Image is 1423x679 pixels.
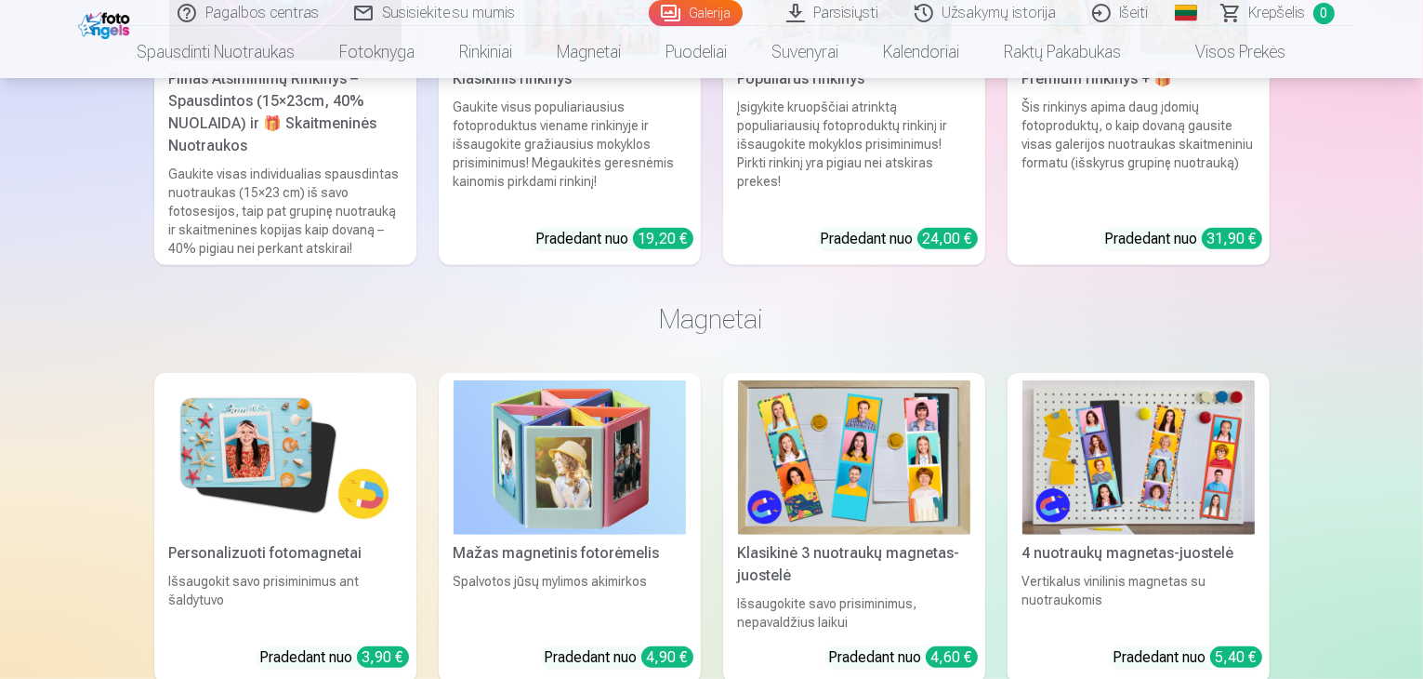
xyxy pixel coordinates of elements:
[446,98,693,213] div: Gaukite visus populiariausius fotoproduktus viename rinkinyje ir išsaugokite gražiausius mokyklos...
[260,646,409,669] div: Pradedant nuo
[1202,228,1262,249] div: 31,90 €
[535,26,644,78] a: Magnetai
[1313,3,1335,24] span: 0
[982,26,1144,78] a: Raktų pakabukas
[1015,572,1262,632] div: Vertikalus vinilinis magnetas su nuotraukomis
[750,26,862,78] a: Suvenyrai
[1015,68,1262,90] div: Premium rinkinys + 🎁
[536,228,693,250] div: Pradedant nuo
[829,646,978,669] div: Pradedant nuo
[446,542,693,565] div: Mažas magnetinis fotorėmelis
[1249,2,1306,24] span: Krepšelis
[1105,228,1262,250] div: Pradedant nuo
[78,7,135,39] img: /fa2
[1144,26,1309,78] a: Visos prekės
[446,68,693,90] div: Klasikinis rinkinys
[454,380,686,536] img: Mažas magnetinis fotorėmelis
[446,572,693,632] div: Spalvotos jūsų mylimos akimirkos
[862,26,982,78] a: Kalendoriai
[917,228,978,249] div: 24,00 €
[731,98,978,213] div: Įsigykite kruopščiai atrinktą populiariausių fotoproduktų rinkinį ir išsaugokite mokyklos prisimi...
[1113,646,1262,669] div: Pradedant nuo
[821,228,978,250] div: Pradedant nuo
[438,26,535,78] a: Rinkiniai
[1210,646,1262,668] div: 5,40 €
[545,646,693,669] div: Pradedant nuo
[169,380,402,536] img: Personalizuoti fotomagnetai
[738,380,970,536] img: Klasikinė 3 nuotraukų magnetas-juostelė
[644,26,750,78] a: Puodeliai
[1022,380,1255,536] img: 4 nuotraukų magnetas-juostelė
[357,646,409,668] div: 3,90 €
[162,165,409,258] div: Gaukite visas individualias spausdintas nuotraukas (15×23 cm) iš savo fotosesijos, taip pat grupi...
[731,542,978,587] div: Klasikinė 3 nuotraukų magnetas-juostelė
[1015,542,1262,565] div: 4 nuotraukų magnetas-juostelė
[731,594,978,632] div: Išsaugokite savo prisiminimus, nepavaldžius laikui
[318,26,438,78] a: Fotoknyga
[641,646,693,668] div: 4,90 €
[162,572,409,632] div: Išsaugokit savo prisiminimus ant šaldytuvo
[162,68,409,157] div: Pilnas Atsiminimų Rinkinys – Spausdintos (15×23cm, 40% NUOLAIDA) ir 🎁 Skaitmeninės Nuotraukos
[115,26,318,78] a: Spausdinti nuotraukas
[633,228,693,249] div: 19,20 €
[1015,98,1262,213] div: Šis rinkinys apima daug įdomių fotoproduktų, o kaip dovaną gausite visas galerijos nuotraukas ska...
[169,302,1255,336] h3: Magnetai
[731,68,978,90] div: Populiarus rinkinys
[926,646,978,668] div: 4,60 €
[162,542,409,565] div: Personalizuoti fotomagnetai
